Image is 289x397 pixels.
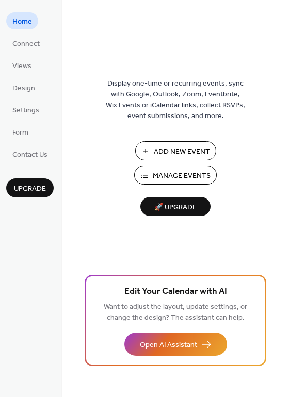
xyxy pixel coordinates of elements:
[104,300,247,325] span: Want to adjust the layout, update settings, or change the design? The assistant can help.
[6,57,38,74] a: Views
[106,78,245,122] span: Display one-time or recurring events, sync with Google, Outlook, Zoom, Eventbrite, Wix Events or ...
[6,123,35,140] a: Form
[124,285,227,299] span: Edit Your Calendar with AI
[12,127,28,138] span: Form
[12,83,35,94] span: Design
[12,39,40,49] span: Connect
[6,79,41,96] a: Design
[12,150,47,160] span: Contact Us
[6,101,45,118] a: Settings
[12,61,31,72] span: Views
[154,146,210,157] span: Add New Event
[134,166,217,185] button: Manage Events
[14,184,46,194] span: Upgrade
[135,141,216,160] button: Add New Event
[6,12,38,29] a: Home
[6,178,54,197] button: Upgrade
[6,145,54,162] a: Contact Us
[140,197,211,216] button: 🚀 Upgrade
[124,333,227,356] button: Open AI Assistant
[140,340,197,351] span: Open AI Assistant
[153,171,211,181] span: Manage Events
[147,201,204,214] span: 🚀 Upgrade
[12,105,39,116] span: Settings
[12,16,32,27] span: Home
[6,35,46,52] a: Connect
